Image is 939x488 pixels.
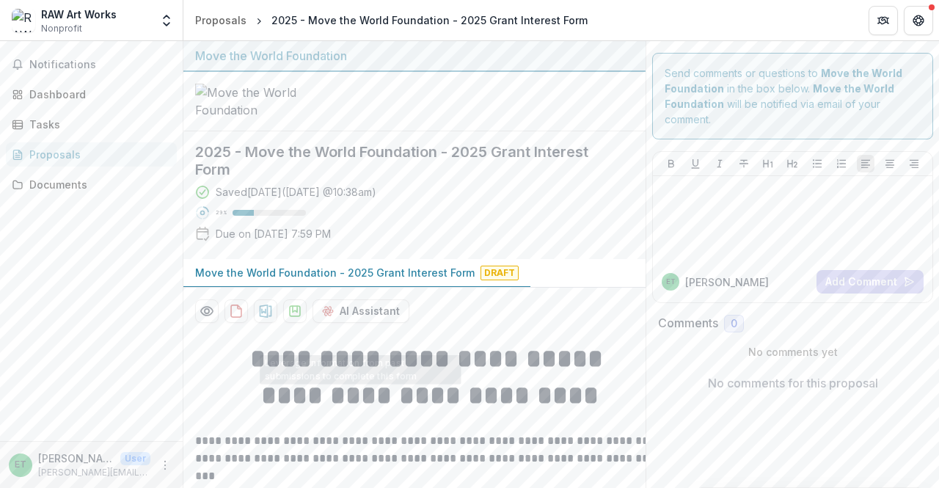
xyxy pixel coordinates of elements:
[38,466,150,479] p: [PERSON_NAME][EMAIL_ADDRESS][DOMAIN_NAME]
[869,6,898,35] button: Partners
[905,155,923,172] button: Align Right
[29,87,165,102] div: Dashboard
[708,374,878,392] p: No comments for this proposal
[195,84,342,119] img: Move the World Foundation
[711,155,728,172] button: Italicize
[6,112,177,136] a: Tasks
[283,299,307,323] button: download-proposal
[687,155,704,172] button: Underline
[195,12,246,28] div: Proposals
[156,456,174,474] button: More
[120,452,150,465] p: User
[216,208,227,218] p: 29 %
[224,299,248,323] button: download-proposal
[195,47,634,65] div: Move the World Foundation
[6,53,177,76] button: Notifications
[38,451,114,466] p: [PERSON_NAME]
[857,155,874,172] button: Align Left
[759,155,777,172] button: Heading 1
[904,6,933,35] button: Get Help
[156,6,177,35] button: Open entity switcher
[29,147,165,162] div: Proposals
[6,142,177,167] a: Proposals
[658,344,927,360] p: No comments yet
[313,299,409,323] button: AI Assistant
[29,117,165,132] div: Tasks
[652,53,933,139] div: Send comments or questions to in the box below. will be notified via email of your comment.
[808,155,826,172] button: Bullet List
[41,7,117,22] div: RAW Art Works
[189,10,252,31] a: Proposals
[662,155,680,172] button: Bold
[29,59,171,71] span: Notifications
[254,299,277,323] button: download-proposal
[41,22,82,35] span: Nonprofit
[12,9,35,32] img: RAW Art Works
[6,82,177,106] a: Dashboard
[735,155,753,172] button: Strike
[6,172,177,197] a: Documents
[195,265,475,280] p: Move the World Foundation - 2025 Grant Interest Form
[271,12,588,28] div: 2025 - Move the World Foundation - 2025 Grant Interest Form
[783,155,801,172] button: Heading 2
[15,460,26,470] div: Elliot Tranter
[195,143,610,178] h2: 2025 - Move the World Foundation - 2025 Grant Interest Form
[195,299,219,323] button: Preview 2ba46729-fd34-415a-9edb-abe7903cc9d0-0.pdf
[881,155,899,172] button: Align Center
[685,274,769,290] p: [PERSON_NAME]
[816,270,924,294] button: Add Comment
[216,226,331,241] p: Due on [DATE] 7:59 PM
[216,184,376,200] div: Saved [DATE] ( [DATE] @ 10:38am )
[189,10,593,31] nav: breadcrumb
[481,266,519,280] span: Draft
[658,316,718,330] h2: Comments
[29,177,165,192] div: Documents
[666,278,676,285] div: Elliot Tranter
[833,155,850,172] button: Ordered List
[731,318,737,330] span: 0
